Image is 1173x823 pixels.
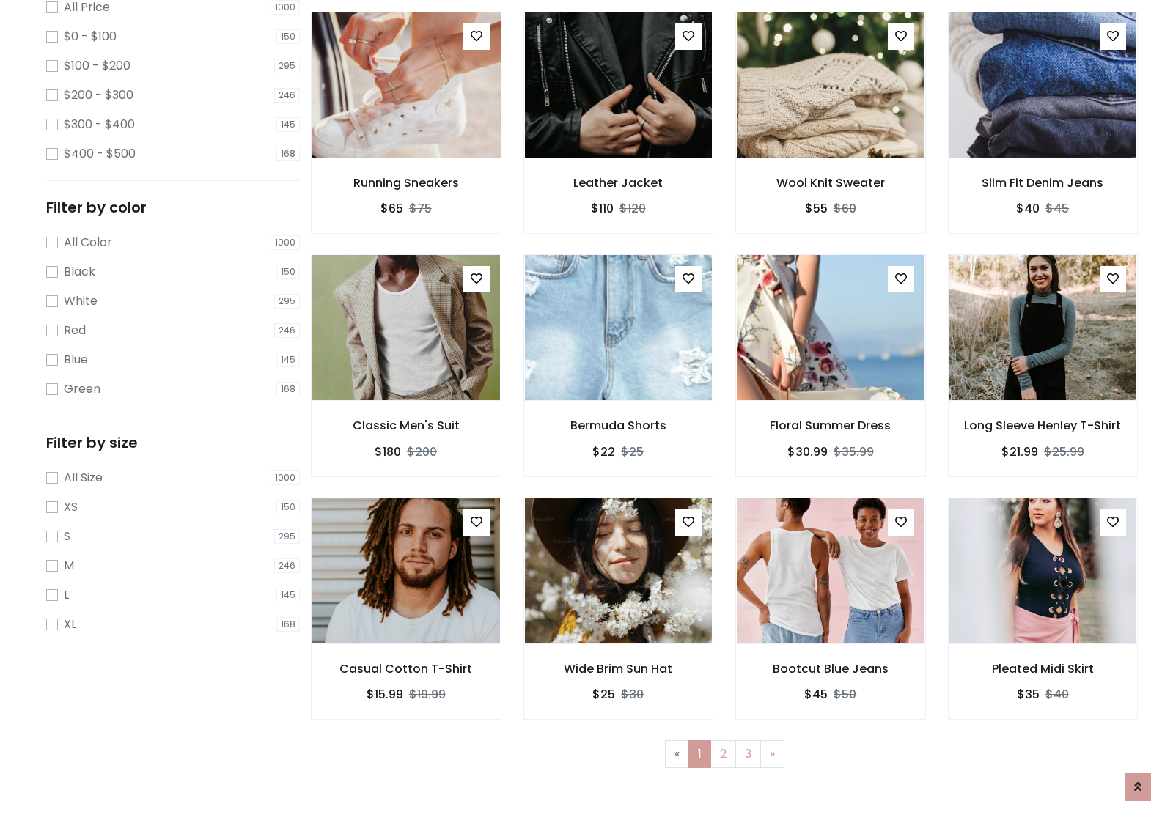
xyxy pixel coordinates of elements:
[276,500,300,514] span: 150
[409,200,432,217] del: $75
[736,418,925,432] h6: Floral Summer Dress
[64,557,74,575] label: M
[276,353,300,367] span: 145
[64,234,112,251] label: All Color
[409,686,446,703] del: $19.99
[735,740,761,768] a: 3
[274,88,300,103] span: 246
[949,662,1138,676] h6: Pleated Midi Skirt
[64,351,88,369] label: Blue
[787,445,828,459] h6: $30.99
[271,470,300,485] span: 1000
[367,687,403,701] h6: $15.99
[524,418,713,432] h6: Bermuda Shorts
[621,443,644,460] del: $25
[64,292,98,310] label: White
[276,588,300,602] span: 145
[592,687,615,701] h6: $25
[64,28,117,45] label: $0 - $100
[524,176,713,190] h6: Leather Jacket
[312,176,501,190] h6: Running Sneakers
[276,382,300,396] span: 168
[621,686,644,703] del: $30
[804,687,828,701] h6: $45
[949,418,1138,432] h6: Long Sleeve Henley T-Shirt
[805,202,828,215] h6: $55
[375,445,401,459] h6: $180
[1045,200,1069,217] del: $45
[1001,445,1038,459] h6: $21.99
[274,529,300,544] span: 295
[834,686,856,703] del: $50
[64,263,95,281] label: Black
[760,740,784,768] a: Next
[322,740,1127,768] nav: Page navigation
[64,116,135,133] label: $300 - $400
[949,176,1138,190] h6: Slim Fit Denim Jeans
[592,445,615,459] h6: $22
[276,117,300,132] span: 145
[736,176,925,190] h6: Wool Knit Sweater
[64,528,70,545] label: S
[1044,443,1084,460] del: $25.99
[274,294,300,309] span: 295
[276,147,300,161] span: 168
[64,380,100,398] label: Green
[312,662,501,676] h6: Casual Cotton T-Shirt
[64,498,78,516] label: XS
[1017,687,1040,701] h6: $35
[736,662,925,676] h6: Bootcut Blue Jeans
[619,200,646,217] del: $120
[1045,686,1069,703] del: $40
[710,740,736,768] a: 2
[274,323,300,338] span: 246
[274,558,300,573] span: 246
[312,418,501,432] h6: Classic Men's Suit
[770,745,775,762] span: »
[276,617,300,632] span: 168
[46,199,300,216] h5: Filter by color
[64,57,130,75] label: $100 - $200
[380,202,403,215] h6: $65
[64,586,69,604] label: L
[64,86,133,104] label: $200 - $300
[64,322,86,339] label: Red
[688,740,711,768] a: 1
[524,662,713,676] h6: Wide Brim Sun Hat
[46,434,300,451] h5: Filter by size
[276,29,300,44] span: 150
[1016,202,1040,215] h6: $40
[271,235,300,250] span: 1000
[591,202,614,215] h6: $110
[64,145,136,163] label: $400 - $500
[276,265,300,279] span: 150
[834,443,874,460] del: $35.99
[64,616,76,633] label: XL
[64,469,103,487] label: All Size
[834,200,856,217] del: $60
[407,443,437,460] del: $200
[274,59,300,73] span: 295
